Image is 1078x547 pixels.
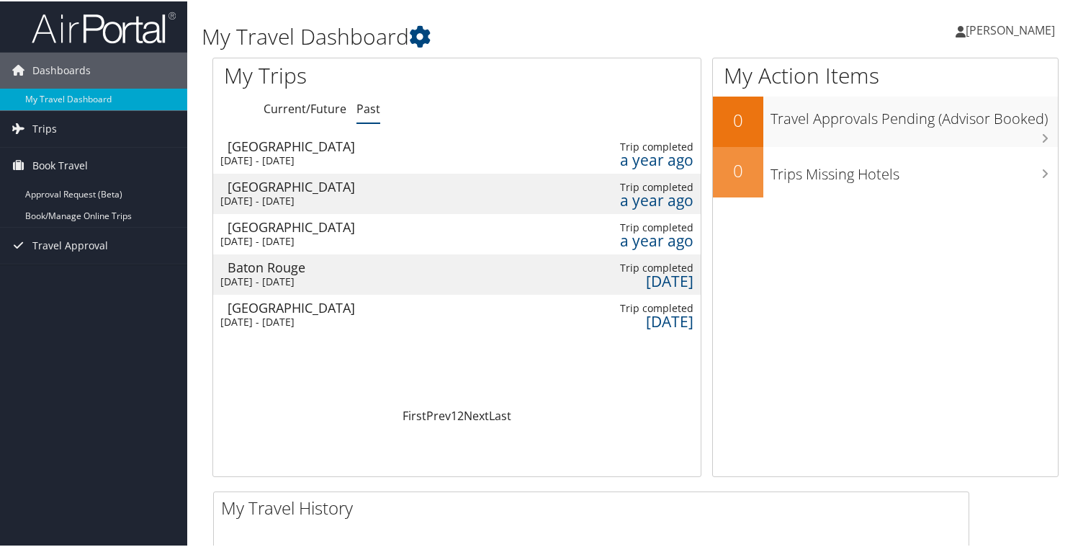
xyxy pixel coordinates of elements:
div: Trip completed [599,139,693,152]
a: 0Trips Missing Hotels [713,146,1058,196]
a: First [403,406,426,422]
h1: My Trips [224,59,487,89]
a: [PERSON_NAME] [956,7,1069,50]
div: [GEOGRAPHIC_DATA] [228,179,374,192]
div: Baton Rouge [228,259,374,272]
a: Past [356,99,380,115]
h2: My Travel History [221,494,969,519]
div: [DATE] - [DATE] [220,234,367,246]
div: [GEOGRAPHIC_DATA] [228,219,374,232]
h3: Travel Approvals Pending (Advisor Booked) [771,100,1058,128]
div: [GEOGRAPHIC_DATA] [228,138,374,151]
a: Prev [426,406,451,422]
span: Dashboards [32,51,91,87]
div: Trip completed [599,220,693,233]
div: [DATE] [599,313,693,326]
img: airportal-logo.png [32,9,176,43]
span: Book Travel [32,146,88,182]
a: Last [489,406,511,422]
h2: 0 [713,157,763,182]
div: [DATE] - [DATE] [220,314,367,327]
h3: Trips Missing Hotels [771,156,1058,183]
div: [DATE] [599,273,693,286]
span: Travel Approval [32,226,108,262]
div: [DATE] - [DATE] [220,274,367,287]
a: Current/Future [264,99,346,115]
div: a year ago [599,152,693,165]
div: [GEOGRAPHIC_DATA] [228,300,374,313]
a: 0Travel Approvals Pending (Advisor Booked) [713,95,1058,146]
div: [DATE] - [DATE] [220,153,367,166]
div: Trip completed [599,301,693,313]
div: a year ago [599,192,693,205]
div: a year ago [599,233,693,246]
span: [PERSON_NAME] [966,21,1055,37]
h1: My Action Items [713,59,1058,89]
a: 1 [451,406,457,422]
div: Trip completed [599,260,693,273]
a: Next [464,406,489,422]
h1: My Travel Dashboard [202,20,780,50]
h2: 0 [713,107,763,131]
span: Trips [32,110,57,146]
div: [DATE] - [DATE] [220,193,367,206]
a: 2 [457,406,464,422]
div: Trip completed [599,179,693,192]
